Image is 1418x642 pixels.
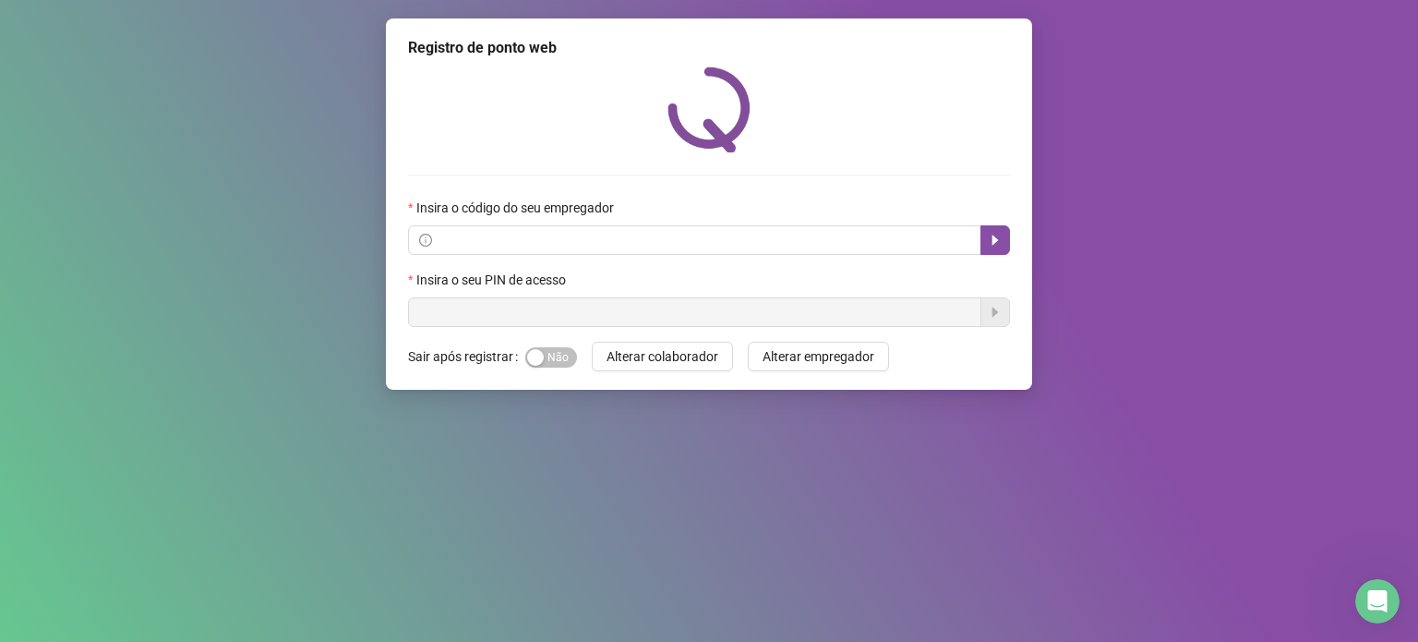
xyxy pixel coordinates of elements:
[408,198,626,218] label: Insira o código do seu empregador
[408,37,1010,59] div: Registro de ponto web
[419,234,432,247] span: info-circle
[748,342,889,371] button: Alterar empregador
[667,67,751,152] img: QRPoint
[988,233,1003,248] span: caret-right
[607,346,718,367] span: Alterar colaborador
[408,342,525,371] label: Sair após registrar
[1355,579,1400,624] iframe: Intercom live chat
[763,346,874,367] span: Alterar empregador
[408,270,578,290] label: Insira o seu PIN de acesso
[592,342,733,371] button: Alterar colaborador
